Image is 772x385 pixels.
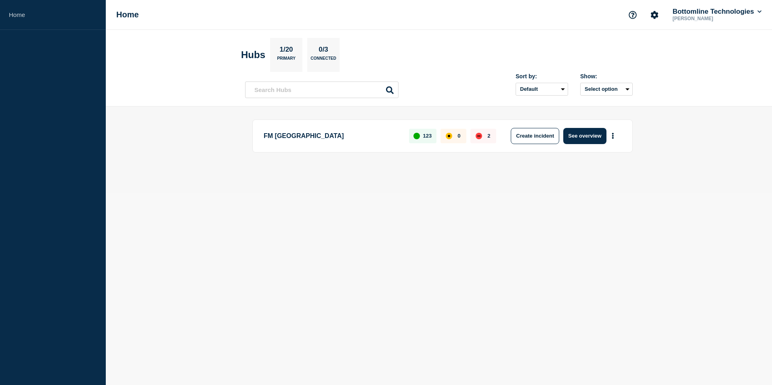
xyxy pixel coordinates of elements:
[241,49,265,61] h2: Hubs
[476,133,482,139] div: down
[264,128,400,144] p: FM [GEOGRAPHIC_DATA]
[245,82,399,98] input: Search Hubs
[487,133,490,139] p: 2
[516,73,568,80] div: Sort by:
[646,6,663,23] button: Account settings
[608,128,618,143] button: More actions
[671,8,763,16] button: Bottomline Technologies
[310,56,336,65] p: Connected
[624,6,641,23] button: Support
[457,133,460,139] p: 0
[563,128,606,144] button: See overview
[423,133,432,139] p: 123
[277,46,296,56] p: 1/20
[671,16,755,21] p: [PERSON_NAME]
[511,128,559,144] button: Create incident
[516,83,568,96] select: Sort by
[580,83,633,96] button: Select option
[413,133,420,139] div: up
[316,46,331,56] p: 0/3
[277,56,296,65] p: Primary
[116,10,139,19] h1: Home
[580,73,633,80] div: Show:
[446,133,452,139] div: affected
